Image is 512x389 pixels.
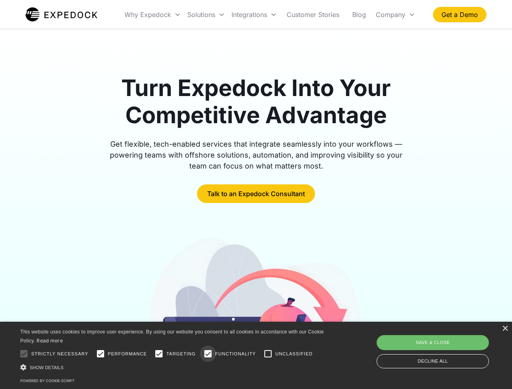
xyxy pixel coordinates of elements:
iframe: Chat Widget [377,301,512,389]
div: Integrations [228,1,280,28]
div: Solutions [184,1,228,28]
div: Solutions [187,11,215,19]
span: Targeting [166,351,195,357]
div: Get flexible, tech-enabled services that integrate seamlessly into your workflows — powering team... [101,139,412,171]
div: Integrations [231,11,267,19]
a: home [26,6,97,23]
a: Powered by cookie-script [20,378,75,383]
span: Performance [108,351,147,357]
a: Blog [346,1,373,28]
div: Show details [20,363,327,372]
a: Customer Stories [280,1,346,28]
div: Company [373,1,418,28]
h1: Turn Expedock Into Your Competitive Advantage [101,75,412,129]
a: Read more [36,338,63,344]
div: Why Expedock [124,11,171,19]
a: Talk to an Expedock Consultant [197,184,315,203]
span: Show details [30,365,64,370]
div: Company [376,11,405,19]
img: Expedock Logo [26,6,97,23]
div: Why Expedock [121,1,184,28]
span: Unclassified [275,351,313,357]
span: Functionality [215,351,256,357]
span: Strictly necessary [31,351,88,357]
a: Get a Demo [433,7,486,22]
span: This website uses cookies to improve user experience. By using our website you consent to all coo... [20,329,324,344]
